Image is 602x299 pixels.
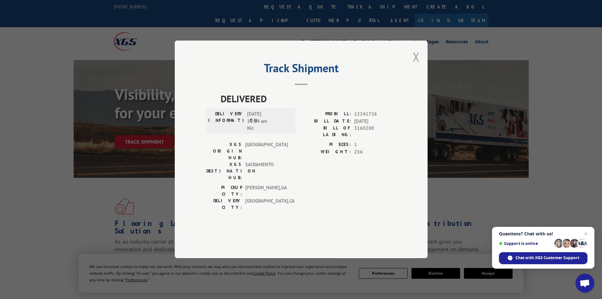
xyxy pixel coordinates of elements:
[515,255,579,261] span: Chat with XGS Customer Support
[354,148,396,156] span: 256
[245,141,288,161] span: [GEOGRAPHIC_DATA]
[301,125,351,138] label: BILL OF LADING:
[354,125,396,138] span: 3160200
[301,148,351,156] label: WEIGHT:
[206,141,242,161] label: XGS ORIGIN HUB:
[221,92,396,106] span: DELIVERED
[245,161,288,181] span: SACRAMENTO
[582,230,590,238] span: Close chat
[301,118,351,125] label: BILL DATE:
[499,231,587,236] span: Questions? Chat with us!
[247,111,290,132] span: [DATE] 10:14 am Nic
[354,111,396,118] span: 12241726
[301,111,351,118] label: PROBILL:
[499,241,552,246] span: Support is online
[354,141,396,149] span: 1
[499,252,587,264] div: Chat with XGS Customer Support
[206,64,396,76] h2: Track Shipment
[245,198,288,211] span: [GEOGRAPHIC_DATA] , CA
[208,111,244,132] label: DELIVERY INFORMATION:
[575,274,594,293] div: Open chat
[354,118,396,125] span: [DATE]
[206,184,242,198] label: PICKUP CITY:
[413,48,420,65] button: Close modal
[301,141,351,149] label: PIECES:
[206,161,242,181] label: XGS DESTINATION HUB:
[206,198,242,211] label: DELIVERY CITY:
[245,184,288,198] span: [PERSON_NAME] , GA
